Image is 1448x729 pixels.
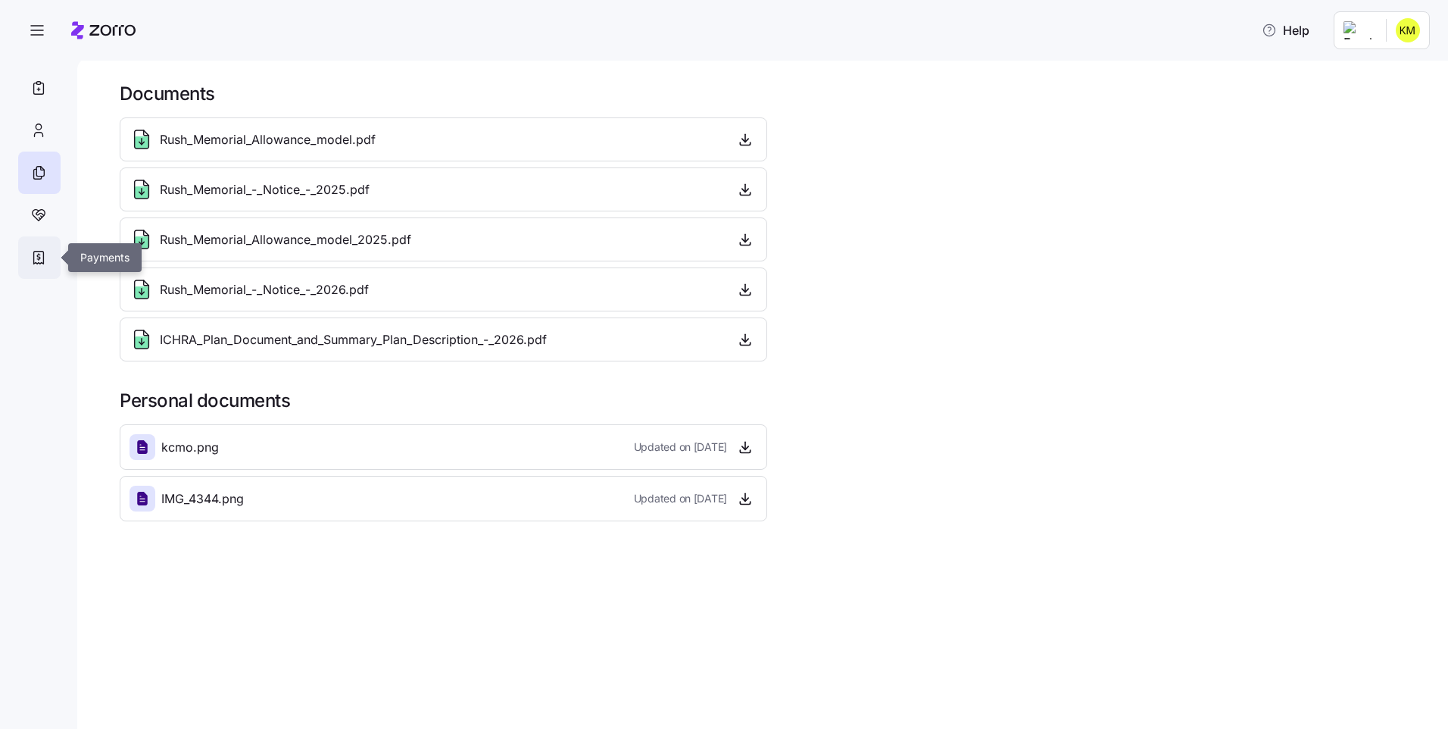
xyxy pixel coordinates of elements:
span: IMG_4344.png [161,490,244,508]
span: Rush_Memorial_Allowance_model_2025.pdf [160,230,411,249]
button: Help [1250,15,1322,45]
span: Rush_Memorial_Allowance_model.pdf [160,130,376,149]
span: Help [1262,21,1309,39]
h1: Documents [120,82,1427,105]
span: kcmo.png [161,438,219,457]
span: ICHRA_Plan_Document_and_Summary_Plan_Description_-_2026.pdf [160,330,547,349]
span: Updated on [DATE] [634,491,727,506]
span: Rush_Memorial_-_Notice_-_2025.pdf [160,180,370,199]
h1: Personal documents [120,389,1427,412]
img: Employer logo [1343,21,1374,39]
span: Rush_Memorial_-_Notice_-_2026.pdf [160,280,369,299]
span: Updated on [DATE] [634,440,727,455]
img: 00b5e45f3c8a97214494b5e9daef4bf5 [1396,18,1420,42]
